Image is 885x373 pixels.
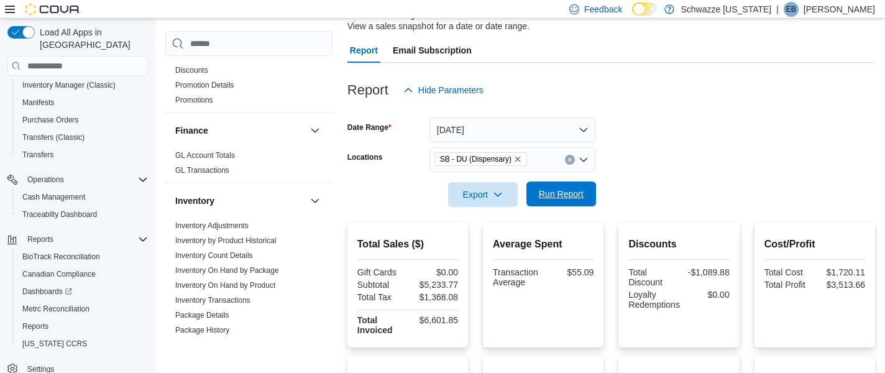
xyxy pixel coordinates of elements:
span: Cash Management [17,190,148,205]
a: GL Transactions [175,166,229,175]
span: BioTrack Reconciliation [17,249,148,264]
button: Open list of options [579,155,589,165]
h3: Inventory [175,195,214,207]
a: Inventory Adjustments [175,221,249,230]
a: Inventory by Product Historical [175,236,277,245]
img: Cova [25,3,81,16]
span: Transfers [22,150,53,160]
p: | [776,2,779,17]
button: Export [448,182,518,207]
div: Gift Cards [357,267,405,277]
button: Purchase Orders [12,111,153,129]
div: $1,368.08 [410,292,458,302]
h3: Report [347,83,388,98]
span: Traceabilty Dashboard [22,210,97,219]
a: Package History [175,326,229,334]
span: Reports [22,321,48,331]
span: Inventory Manager (Classic) [17,78,148,93]
h2: Discounts [628,237,729,252]
button: Inventory Manager (Classic) [12,76,153,94]
span: Canadian Compliance [22,269,96,279]
a: Transfers [17,147,58,162]
div: Emily Bunny [784,2,799,17]
strong: Total Invoiced [357,315,393,335]
a: [US_STATE] CCRS [17,336,92,351]
button: Manifests [12,94,153,111]
span: Transfers (Classic) [17,130,148,145]
span: SB - DU (Dispensary) [440,153,511,165]
span: Dashboards [17,284,148,299]
div: Subtotal [357,280,405,290]
a: Dashboards [17,284,77,299]
h3: Finance [175,124,208,137]
span: Washington CCRS [17,336,148,351]
button: Inventory [308,193,323,208]
div: Discounts & Promotions [165,63,332,113]
a: Inventory Count Details [175,251,253,260]
span: Metrc Reconciliation [17,302,148,316]
div: $55.09 [546,267,594,277]
div: $6,601.85 [410,315,458,325]
a: Dashboards [12,283,153,300]
button: Reports [22,232,58,247]
button: Clear input [565,155,575,165]
span: Report [350,38,378,63]
span: EB [786,2,796,17]
button: Operations [22,172,69,187]
input: Dark Mode [632,2,658,16]
button: Transfers [12,146,153,163]
div: Total Profit [764,280,812,290]
div: Loyalty Redemptions [628,290,680,310]
a: Manifests [17,95,59,110]
button: Metrc Reconciliation [12,300,153,318]
p: Schwazze [US_STATE] [681,2,771,17]
a: Inventory Manager (Classic) [17,78,121,93]
span: Feedback [584,3,622,16]
a: Inventory On Hand by Package [175,266,279,275]
span: Canadian Compliance [17,267,148,282]
div: Total Discount [628,267,676,287]
a: Metrc Reconciliation [17,302,94,316]
a: GL Account Totals [175,151,235,160]
label: Locations [347,152,383,162]
span: Run Report [539,188,584,200]
a: Traceabilty Dashboard [17,207,102,222]
div: $3,513.66 [817,280,865,290]
button: [US_STATE] CCRS [12,335,153,352]
a: Transfers (Classic) [17,130,89,145]
button: Finance [175,124,305,137]
button: Run Report [526,182,596,206]
a: Package Details [175,311,229,320]
span: Transfers (Classic) [22,132,85,142]
button: Finance [308,123,323,138]
a: Canadian Compliance [17,267,101,282]
h2: Cost/Profit [764,237,865,252]
span: SB - DU (Dispensary) [434,152,527,166]
span: Traceabilty Dashboard [17,207,148,222]
span: Reports [17,319,148,334]
a: Promotions [175,96,213,104]
div: $1,720.11 [817,267,865,277]
span: Load All Apps in [GEOGRAPHIC_DATA] [35,26,148,51]
span: Purchase Orders [22,115,79,125]
div: $5,233.77 [410,280,458,290]
button: Cash Management [12,188,153,206]
span: Metrc Reconciliation [22,304,89,314]
a: Purchase Orders [17,113,84,127]
a: BioTrack Reconciliation [17,249,105,264]
span: Dashboards [22,287,72,297]
div: $0.00 [685,290,730,300]
button: [DATE] [429,117,596,142]
a: Discounts [175,66,208,75]
span: Export [456,182,510,207]
span: Operations [27,175,64,185]
span: Manifests [17,95,148,110]
a: Cash Management [17,190,90,205]
a: Reports [17,319,53,334]
a: Inventory Transactions [175,296,250,305]
label: Date Range [347,122,392,132]
button: Hide Parameters [398,78,488,103]
button: Reports [2,231,153,248]
a: Inventory On Hand by Product [175,281,275,290]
